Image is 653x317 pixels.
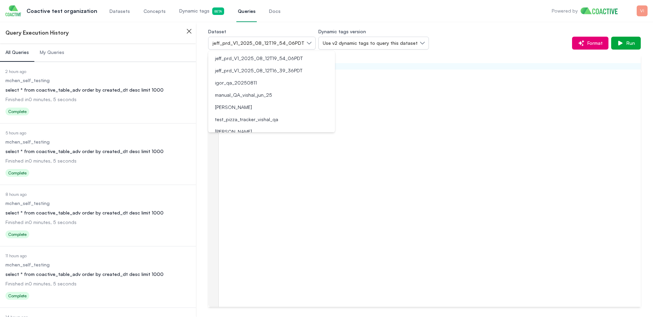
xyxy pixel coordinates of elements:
button: jeff_prd_V1_2025_08_12T19_54_06PDT [208,37,316,50]
span: [PERSON_NAME] [215,104,252,111]
span: manual_QA_vishal_jun_25 [215,92,272,98]
span: [PERSON_NAME] [215,128,252,135]
li: test_pizza_tracker_vishal_qa [208,113,335,126]
span: Datasets [110,8,130,15]
span: jeff_prd_V1_2025_08_12T19_54_06PDT [213,40,304,46]
span: My Queries [40,49,64,56]
div: select * from coactive_table_adv order by created_dt desc limit 1000 [5,271,190,278]
img: Coactive test organization [5,5,21,16]
span: Complete [5,292,29,300]
span: Complete [5,230,29,238]
dd: mchen_self_testing [5,261,190,268]
li: igor_electric_boogaloo [208,101,335,113]
span: Complete [5,108,29,115]
span: Finished in 0 minutes, 5 seconds [5,281,77,286]
span: test_pizza_tracker_vishal_qa [215,116,278,123]
button: Use v2 dynamic tags to query this dataset [318,37,429,50]
img: Home [581,7,623,14]
span: 11 hours ago [5,253,27,258]
span: Queries [238,8,255,15]
div: select * from coactive_table_adv order by created_dt desc limit 1000 [5,148,190,155]
li: jeff_prd_V1_2025_08_12T19_54_06PDT [208,52,335,64]
span: Use v2 dynamic tags to query this dataset [323,40,418,46]
span: igor_qa_20250811 [215,79,257,86]
span: Beta [212,7,224,15]
span: jeff_prd_V1_2025_08_12T19_54_06PDT [215,55,303,62]
dd: mchen_self_testing [5,200,190,207]
span: Complete [5,169,29,177]
span: Concepts [144,8,166,15]
li: jeff_prd_V1_2025_08_12T16_39_36PDT [208,64,335,77]
span: jeff_prd_V1_2025_08_12T16_39_36PDT [215,67,302,74]
h2: Query Execution History [5,29,69,37]
span: Finished in 0 minutes, 5 seconds [5,96,77,102]
p: Powered by [552,7,578,14]
span: Finished in 0 minutes, 5 seconds [5,158,77,164]
span: Run [624,40,635,46]
button: Run [611,37,641,50]
li: manual_QA_vishal_jun_25 [208,89,335,101]
li: igor_qa_20250811 [208,77,335,89]
dd: mchen_self_testing [5,138,190,145]
dd: mchen_self_testing [5,77,190,84]
label: Dynamic tags version [318,29,366,34]
span: Format [585,40,603,46]
li: igor_test_i_Didnt_break_videos [208,126,335,138]
span: 5 hours ago [5,130,26,135]
span: 2 hours ago [5,69,26,74]
p: Coactive test organization [27,7,97,15]
span: 8 hours ago [5,192,27,197]
div: select * from coactive_table_adv order by created_dt desc limit 1000 [5,87,190,93]
img: Menu for the logged in user [637,5,648,16]
div: select * from coactive_table_adv order by created_dt desc limit 1000 [5,209,190,216]
label: Dataset [208,29,226,34]
span: All Queries [5,49,29,56]
button: My Queries [34,43,70,62]
span: Dynamic tags [179,7,224,15]
button: Format [572,37,608,50]
ul: jeff_prd_V1_2025_08_12T19_54_06PDT [208,51,335,132]
span: Finished in 0 minutes, 5 seconds [5,219,77,225]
